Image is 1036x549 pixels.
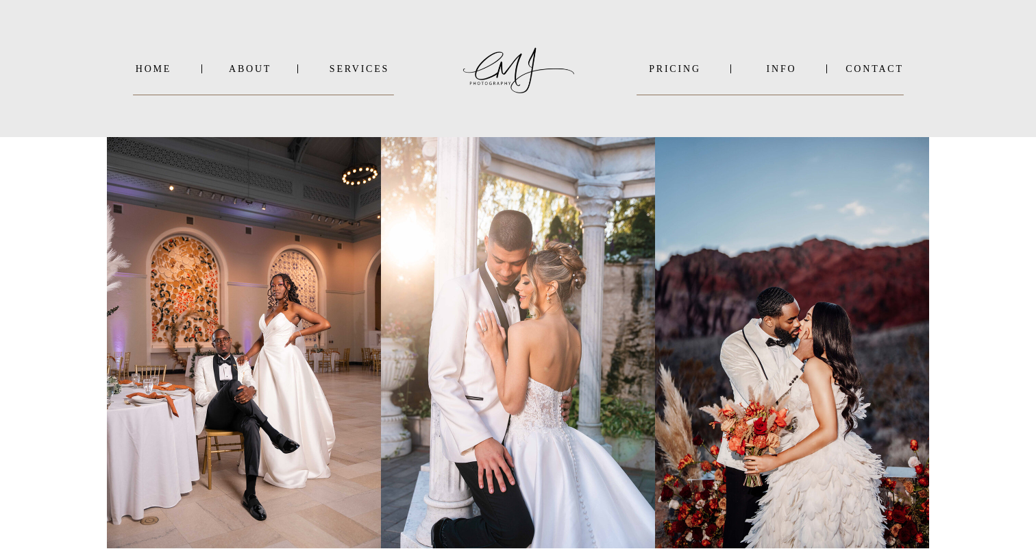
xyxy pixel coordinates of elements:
a: INFO [748,64,815,74]
a: SERVICES [325,64,394,74]
a: PRICING [637,64,713,74]
a: Contact [846,64,904,74]
a: About [229,64,270,74]
a: Home [133,64,174,74]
